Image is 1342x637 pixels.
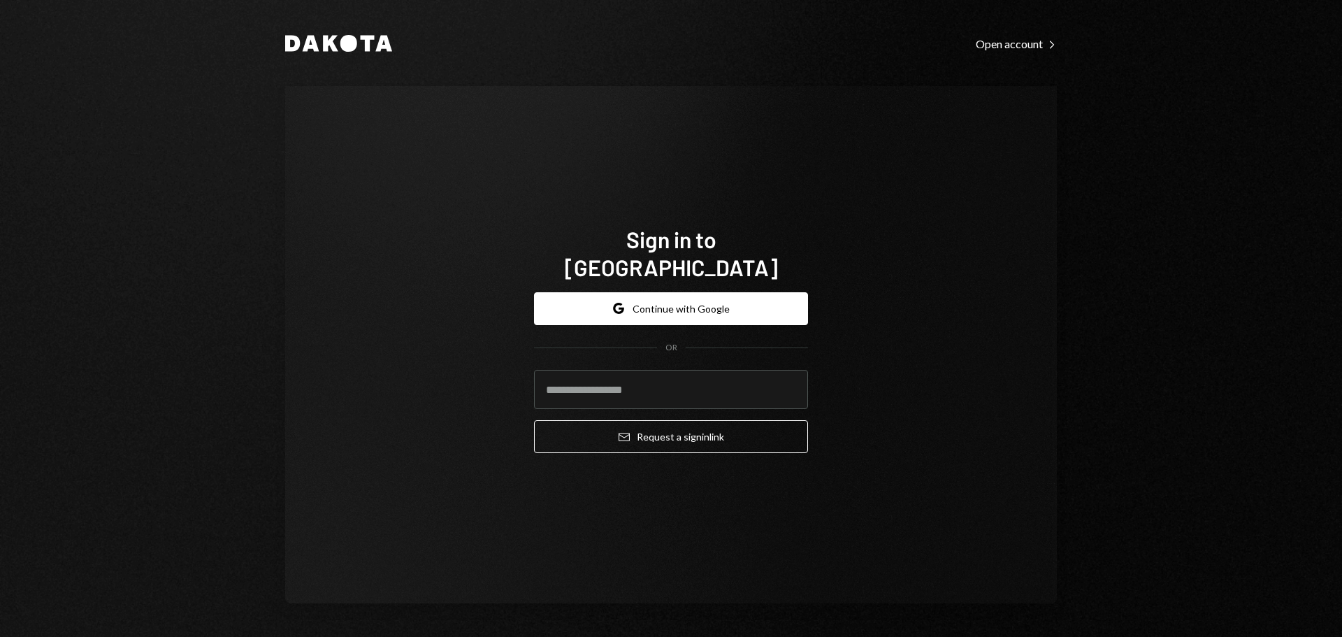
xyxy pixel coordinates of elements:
[976,36,1057,51] a: Open account
[976,37,1057,51] div: Open account
[534,225,808,281] h1: Sign in to [GEOGRAPHIC_DATA]
[534,292,808,325] button: Continue with Google
[665,342,677,354] div: OR
[534,420,808,453] button: Request a signinlink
